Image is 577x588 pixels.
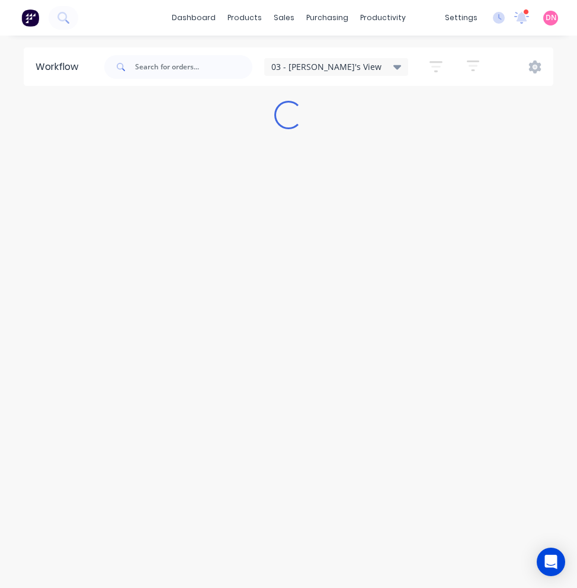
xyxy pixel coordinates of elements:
[354,9,412,27] div: productivity
[300,9,354,27] div: purchasing
[135,55,252,79] input: Search for orders...
[21,9,39,27] img: Factory
[268,9,300,27] div: sales
[546,12,556,23] span: DN
[537,548,565,576] div: Open Intercom Messenger
[36,60,84,74] div: Workflow
[271,60,382,73] span: 03 - [PERSON_NAME]'s View
[439,9,483,27] div: settings
[222,9,268,27] div: products
[166,9,222,27] a: dashboard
